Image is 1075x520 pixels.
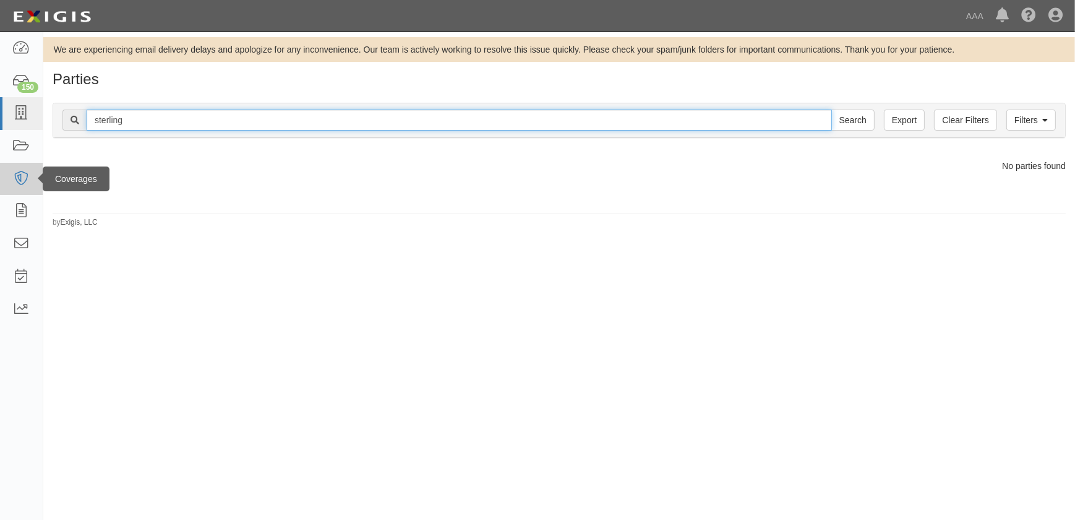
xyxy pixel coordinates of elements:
div: Coverages [43,167,109,191]
input: Search [831,110,875,131]
h1: Parties [53,71,1066,87]
div: We are experiencing email delivery delays and apologize for any inconvenience. Our team is active... [43,43,1075,56]
a: Filters [1006,110,1056,131]
img: logo-5460c22ac91f19d4615b14bd174203de0afe785f0fc80cf4dbbc73dc1793850b.png [9,6,95,28]
a: Export [884,110,925,131]
a: Clear Filters [934,110,996,131]
div: No parties found [43,160,1075,172]
a: Exigis, LLC [61,218,98,227]
i: Help Center - Complianz [1021,9,1036,24]
a: AAA [960,4,990,28]
small: by [53,217,98,228]
div: 150 [17,82,38,93]
input: Search [87,110,832,131]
